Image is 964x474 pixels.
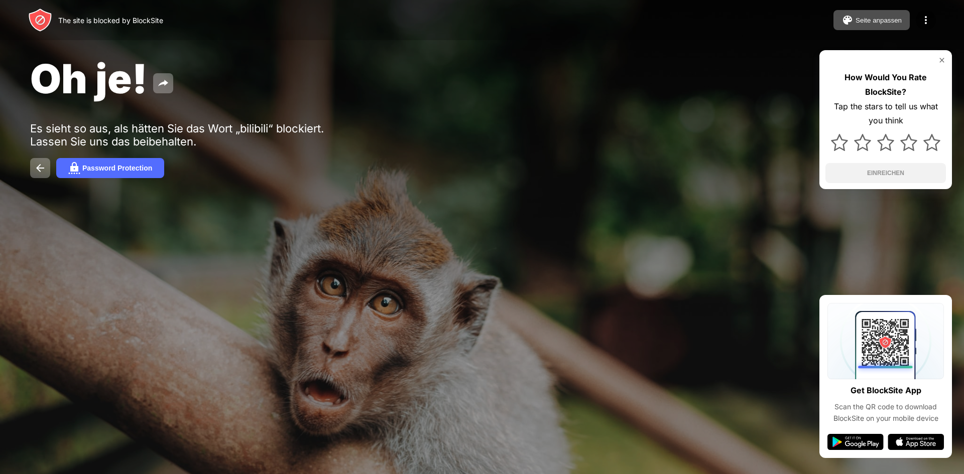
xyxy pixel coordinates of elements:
[877,134,894,151] img: star.svg
[30,54,147,103] span: Oh je!
[841,14,854,26] img: pallet.svg
[923,134,940,151] img: star.svg
[851,383,921,398] div: Get BlockSite App
[920,14,932,26] img: menu-icon.svg
[82,164,152,172] div: Password Protection
[833,10,910,30] button: Seite anpassen
[831,134,848,151] img: star.svg
[856,17,902,24] div: Seite anpassen
[827,434,884,450] img: google-play.svg
[825,70,946,99] div: How Would You Rate BlockSite?
[34,162,46,174] img: back.svg
[900,134,917,151] img: star.svg
[825,163,946,183] button: EINREICHEN
[157,77,169,89] img: share.svg
[888,434,944,450] img: app-store.svg
[827,401,944,424] div: Scan the QR code to download BlockSite on your mobile device
[938,56,946,64] img: rate-us-close.svg
[58,16,163,25] div: The site is blocked by BlockSite
[68,162,80,174] img: password.svg
[827,303,944,379] img: qrcode.svg
[56,158,164,178] button: Password Protection
[825,99,946,128] div: Tap the stars to tell us what you think
[28,8,52,32] img: header-logo.svg
[854,134,871,151] img: star.svg
[30,122,340,148] div: Es sieht so aus, als hätten Sie das Wort „bilibili“ blockiert. Lassen Sie uns das beibehalten.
